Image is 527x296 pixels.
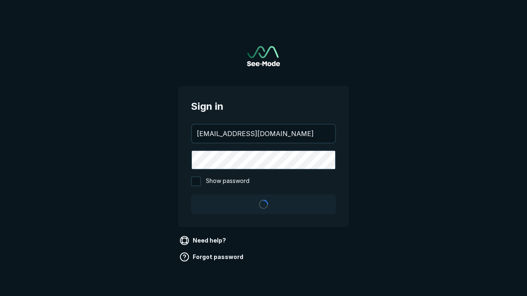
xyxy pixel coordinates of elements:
input: your@email.com [192,125,335,143]
a: Need help? [178,234,229,247]
a: Forgot password [178,250,247,264]
a: Go to sign in [247,46,280,66]
span: Show password [206,176,250,186]
span: Sign in [191,99,336,114]
img: See-Mode Logo [247,46,280,66]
